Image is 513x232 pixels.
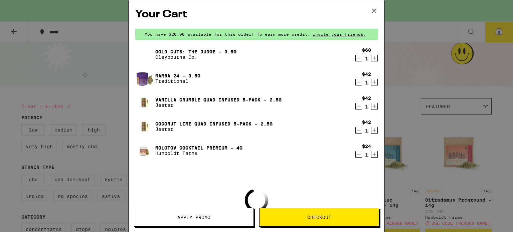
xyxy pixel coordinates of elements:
button: Decrement [355,79,362,85]
img: Vanilla Crumble Quad Infused 5-Pack - 2.5g [135,93,154,112]
div: $42 [362,120,371,125]
h2: Your Cart [135,7,378,22]
button: Decrement [355,55,362,61]
div: 1 [362,152,371,158]
span: Checkout [307,215,331,220]
a: Molotov Cocktail Premium - 4g [155,145,242,151]
p: Claybourne Co. [155,54,236,60]
button: Increment [371,127,378,134]
a: Gold Cuts: The Judge - 3.5g [155,49,236,54]
div: 1 [362,56,371,61]
button: Decrement [355,103,362,109]
div: 1 [362,128,371,134]
span: Apply Promo [177,215,210,220]
p: Humboldt Farms [155,151,242,156]
p: Traditional [155,78,200,84]
div: $42 [362,95,371,101]
div: 1 [362,80,371,85]
img: Gold Cuts: The Judge - 3.5g [135,45,154,64]
span: invite your friends. [310,32,368,36]
button: Apply Promo [134,208,254,227]
div: $42 [362,71,371,77]
a: Vanilla Crumble Quad Infused 5-Pack - 2.5g [155,97,282,102]
a: Coconut Lime Quad Infused 5-Pack - 2.5g [155,121,273,127]
div: $60 [362,47,371,53]
button: Increment [371,103,378,109]
img: Mamba 24 - 3.5g [135,69,154,88]
div: You have $20.00 available for this order! To earn more credit,invite your friends. [135,29,378,40]
img: Molotov Cocktail Premium - 4g [135,141,154,160]
button: Increment [371,55,378,61]
button: Increment [371,151,378,158]
img: Coconut Lime Quad Infused 5-Pack - 2.5g [135,117,154,136]
span: Hi. Need any help? [4,5,48,10]
button: Checkout [259,208,379,227]
div: $24 [362,144,371,149]
a: Mamba 24 - 3.5g [155,73,200,78]
span: You have $20.00 available for this order! To earn more credit, [145,32,310,36]
p: Jeeter [155,127,273,132]
button: Decrement [355,151,362,158]
button: Increment [371,79,378,85]
div: 1 [362,104,371,109]
p: Jeeter [155,102,282,108]
button: Decrement [355,127,362,134]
